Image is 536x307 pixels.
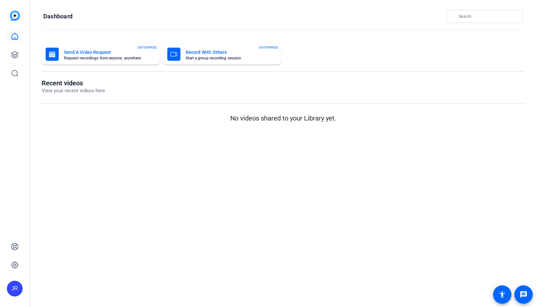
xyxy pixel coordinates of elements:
input: Search [459,12,518,20]
span: ENTERPRISE [138,45,157,50]
p: No videos shared to your Library yet. [42,113,525,123]
span: ENTERPRISE [259,45,278,50]
mat-card-subtitle: Request recordings from anyone, anywhere [64,56,146,60]
mat-icon: accessibility [498,291,506,298]
h1: Dashboard [43,12,72,20]
mat-card-title: Send A Video Request [64,48,146,56]
button: Send A Video RequestRequest recordings from anyone, anywhereENTERPRISE [42,44,160,65]
p: View your recent videos here [42,87,105,95]
mat-card-title: Record With Others [186,48,267,56]
img: blue-gradient.svg [10,11,20,21]
mat-icon: message [520,291,527,298]
button: Record With OthersStart a group recording sessionENTERPRISE [163,44,282,65]
h1: Recent videos [42,79,105,87]
div: JR [7,281,23,296]
mat-card-subtitle: Start a group recording session [186,56,267,60]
